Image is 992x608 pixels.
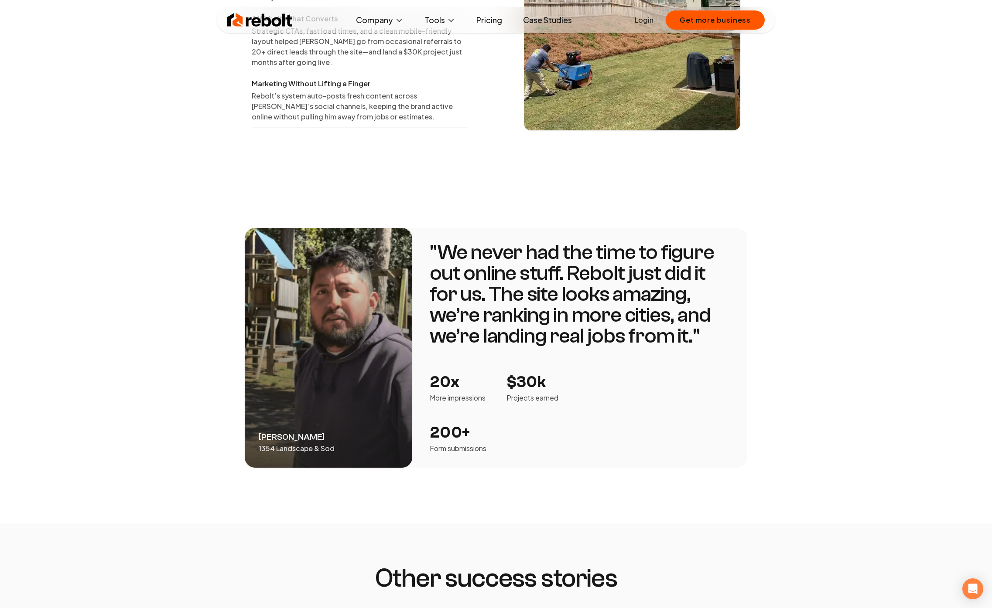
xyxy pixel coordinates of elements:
p: More impressions [430,393,486,403]
p: Strategic CTAs, fast load times, and a clean mobile-friendly layout helped [PERSON_NAME] go from ... [252,26,468,68]
a: Pricing [469,11,509,29]
a: Login [635,15,653,25]
p: Marketing Without Lifting a Finger [252,78,468,89]
h2: Other success stories [375,565,617,591]
p: " We never had the time to figure out online stuff. Rebolt just did it for us. The site looks ama... [430,242,730,346]
p: 200+ [430,424,486,442]
p: $30k [506,374,558,391]
button: Company [349,11,410,29]
p: Form submissions [430,443,486,454]
div: Open Intercom Messenger [962,578,983,599]
button: Get more business [666,10,765,30]
button: Tools [417,11,462,29]
a: Case Studies [516,11,579,29]
p: [PERSON_NAME] [259,431,325,443]
p: 20x [430,374,486,391]
p: Rebolt’s system auto-posts fresh content across [PERSON_NAME]’s social channels, keeping the bran... [252,91,468,122]
img: Rebolt Logo [227,11,293,29]
p: Projects earned [506,393,558,403]
p: 1354 Landscape & Sod [259,443,335,454]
